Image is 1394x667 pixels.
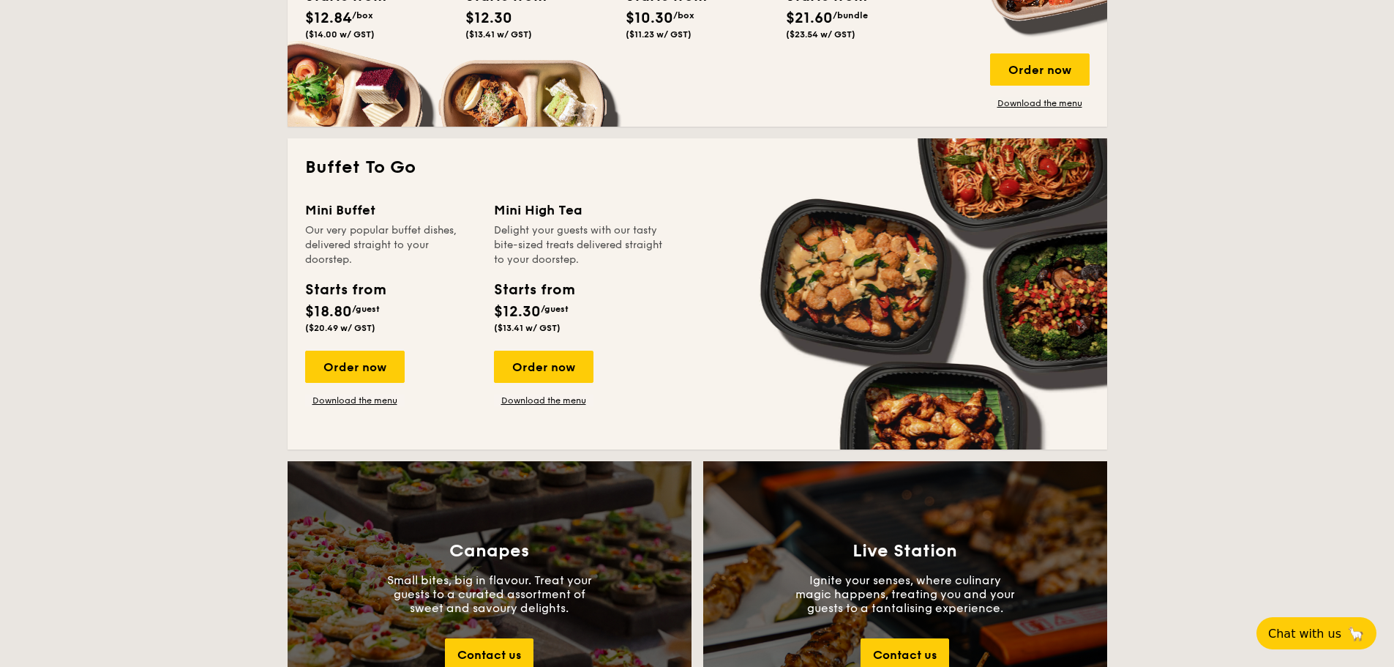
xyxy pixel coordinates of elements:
div: Mini Buffet [305,200,476,220]
span: ($11.23 w/ GST) [626,29,692,40]
span: ($23.54 w/ GST) [786,29,855,40]
div: Starts from [494,279,574,301]
span: /box [352,10,373,21]
span: Chat with us [1268,627,1341,641]
span: ($14.00 w/ GST) [305,29,375,40]
div: Mini High Tea [494,200,665,220]
span: /bundle [833,10,868,21]
p: Ignite your senses, where culinary magic happens, treating you and your guests to a tantalising e... [795,573,1015,615]
span: 🦙 [1347,625,1365,642]
button: Chat with us🦙 [1256,617,1376,649]
h3: Canapes [449,541,529,562]
div: Starts from [305,279,385,301]
span: /guest [352,304,380,314]
div: Our very popular buffet dishes, delivered straight to your doorstep. [305,223,476,267]
span: ($13.41 w/ GST) [465,29,532,40]
span: $12.30 [465,10,512,27]
a: Download the menu [990,97,1090,109]
a: Download the menu [494,395,593,406]
div: Order now [305,351,405,383]
div: Order now [494,351,593,383]
div: Delight your guests with our tasty bite-sized treats delivered straight to your doorstep. [494,223,665,267]
span: $21.60 [786,10,833,27]
span: $18.80 [305,303,352,321]
span: $10.30 [626,10,673,27]
h3: Live Station [852,541,957,562]
span: $12.30 [494,303,541,321]
span: $12.84 [305,10,352,27]
span: /guest [541,304,569,314]
div: Order now [990,53,1090,86]
span: ($13.41 w/ GST) [494,323,561,333]
a: Download the menu [305,395,405,406]
span: /box [673,10,694,21]
span: ($20.49 w/ GST) [305,323,375,333]
p: Small bites, big in flavour. Treat your guests to a curated assortment of sweet and savoury delig... [380,573,599,615]
h2: Buffet To Go [305,156,1090,179]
